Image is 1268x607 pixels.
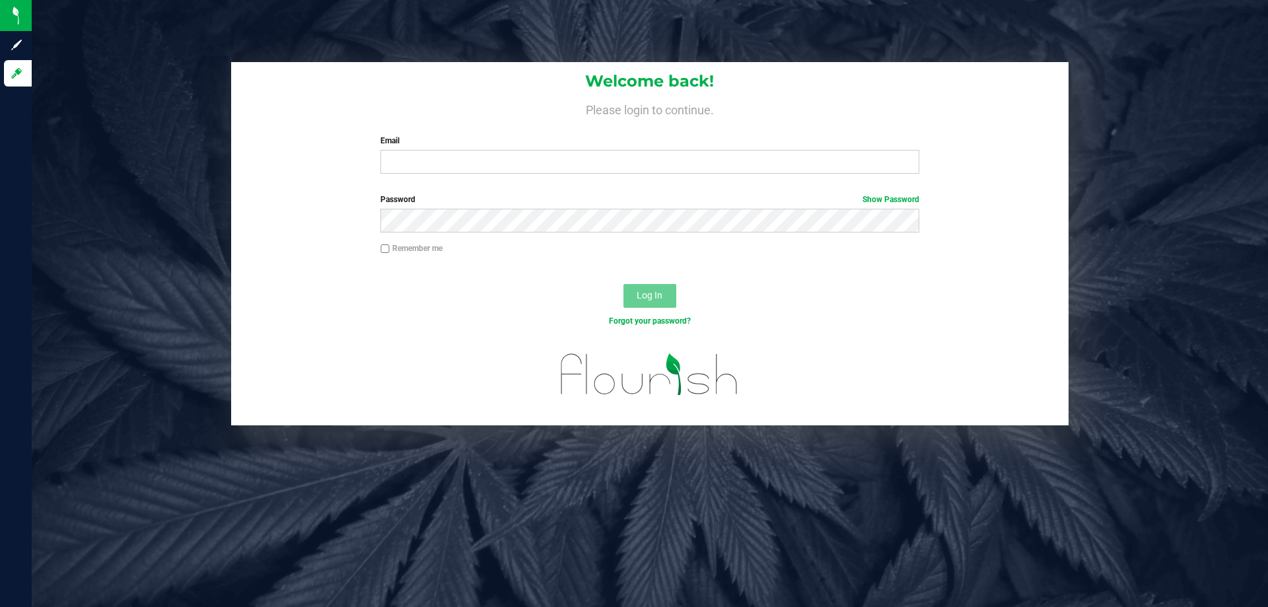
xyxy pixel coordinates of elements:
[380,244,390,254] input: Remember me
[10,67,23,80] inline-svg: Log in
[380,135,919,147] label: Email
[623,284,676,308] button: Log In
[609,316,691,326] a: Forgot your password?
[10,38,23,52] inline-svg: Sign up
[545,341,754,408] img: flourish_logo.svg
[637,290,662,301] span: Log In
[380,242,442,254] label: Remember me
[380,195,415,204] span: Password
[231,100,1069,116] h4: Please login to continue.
[863,195,919,204] a: Show Password
[231,73,1069,90] h1: Welcome back!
